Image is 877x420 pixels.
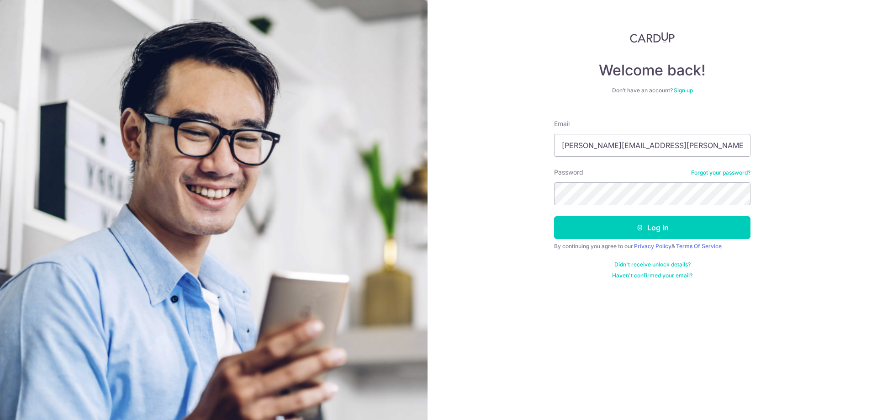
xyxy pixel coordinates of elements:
[554,119,570,128] label: Email
[554,216,750,239] button: Log in
[634,243,671,250] a: Privacy Policy
[691,169,750,176] a: Forgot your password?
[676,243,722,250] a: Terms Of Service
[554,61,750,80] h4: Welcome back!
[612,272,692,279] a: Haven't confirmed your email?
[614,261,691,268] a: Didn't receive unlock details?
[554,243,750,250] div: By continuing you agree to our &
[674,87,693,94] a: Sign up
[554,168,583,177] label: Password
[630,32,675,43] img: CardUp Logo
[554,134,750,157] input: Enter your Email
[554,87,750,94] div: Don’t have an account?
